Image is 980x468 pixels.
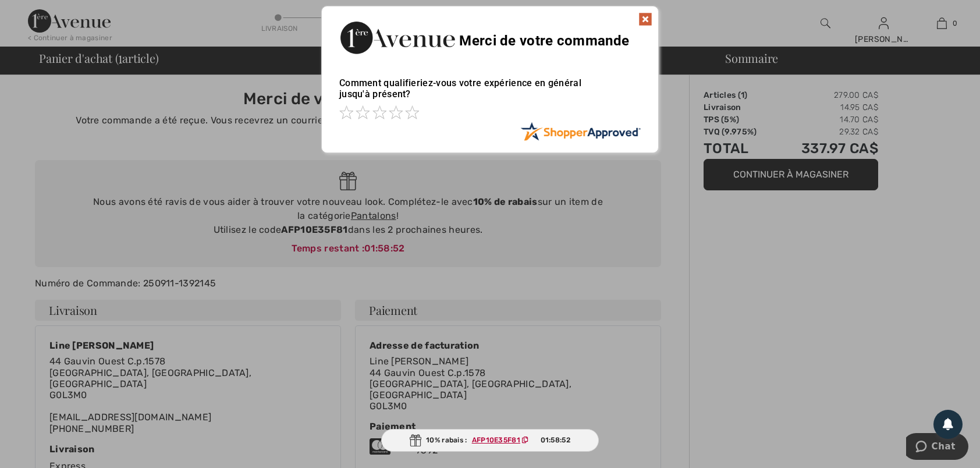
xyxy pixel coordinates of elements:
img: Merci de votre commande [339,18,456,57]
img: x [638,12,652,26]
span: Chat [26,8,49,19]
span: Merci de votre commande [459,33,629,49]
div: 10% rabais : [381,429,599,452]
div: Comment qualifieriez-vous votre expérience en général jusqu'à présent? [339,66,641,122]
ins: AFP10E35F81 [472,436,520,444]
img: Gift.svg [410,434,421,446]
span: 01:58:52 [541,435,570,445]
